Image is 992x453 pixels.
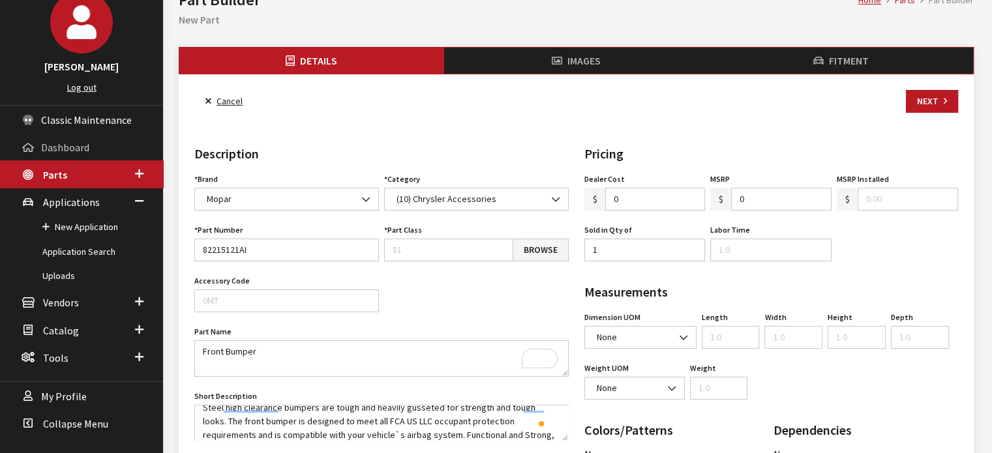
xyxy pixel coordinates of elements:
h2: New Part [179,12,974,27]
button: Details [179,48,444,74]
input: 1.0 [702,326,760,349]
label: Weight UOM [584,362,629,374]
label: Short Description [194,390,257,402]
h2: Colors/Patterns [584,420,769,440]
span: Tools [43,351,68,364]
span: Vendors [43,297,79,310]
input: 48.55 [605,188,706,211]
span: None [593,330,688,344]
h3: [PERSON_NAME] [13,59,150,74]
label: Part Name [194,326,232,338]
span: Collapse Menu [43,417,108,430]
input: 65.25 [731,188,832,211]
input: 1.0 [710,239,832,261]
label: MSRP [710,173,730,185]
span: None [584,377,685,400]
h2: Measurements [584,282,959,302]
input: 1 [584,239,706,261]
label: Sold in Qty of [584,224,632,236]
label: Part Class [384,224,422,236]
input: 1.0 [690,377,748,400]
label: Category [384,173,420,185]
label: Part Number [194,224,243,236]
label: Weight [690,362,716,374]
span: Applications [43,196,100,209]
label: Width [764,312,786,323]
label: Labor Time [710,224,750,236]
a: Browse [513,239,569,261]
input: 1.0 [764,326,822,349]
span: Parts [43,168,67,181]
a: Cancel [194,90,254,113]
span: $ [584,188,606,211]
span: $ [710,188,732,211]
h2: Description [194,144,569,164]
input: 0MT [194,289,379,312]
label: Dimension UOM [584,312,640,323]
h2: Pricing [584,144,959,164]
span: None [584,326,697,349]
a: Log out [67,81,97,93]
span: My Profile [41,390,87,403]
span: None [593,381,676,395]
label: Length [702,312,728,323]
input: 999C2-WR002K [194,239,379,261]
span: Mopar [203,192,370,206]
span: (10) Chrysler Accessories [393,192,560,206]
label: Depth [891,312,913,323]
h2: Dependencies [774,420,958,440]
label: Height [828,312,852,323]
label: Accessory Code [194,275,250,287]
span: $ [837,188,858,211]
span: Mopar [194,188,379,211]
textarea: To enrich screen reader interactions, please activate Accessibility in Grammarly extension settings [194,405,569,441]
label: Dealer Cost [584,173,625,185]
span: Catalog [43,324,79,337]
label: Brand [194,173,218,185]
span: Dashboard [41,141,89,154]
span: (10) Chrysler Accessories [384,188,569,211]
input: 81 [384,239,513,261]
label: MSRP Installed [837,173,889,185]
input: 0.00 [858,188,958,211]
span: Classic Maintenance [41,113,132,126]
button: Next [906,90,958,113]
input: 1.0 [828,326,886,349]
input: 1.0 [891,326,949,349]
span: Details [300,54,337,67]
textarea: To enrich screen reader interactions, please activate Accessibility in Grammarly extension settings [194,340,569,377]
